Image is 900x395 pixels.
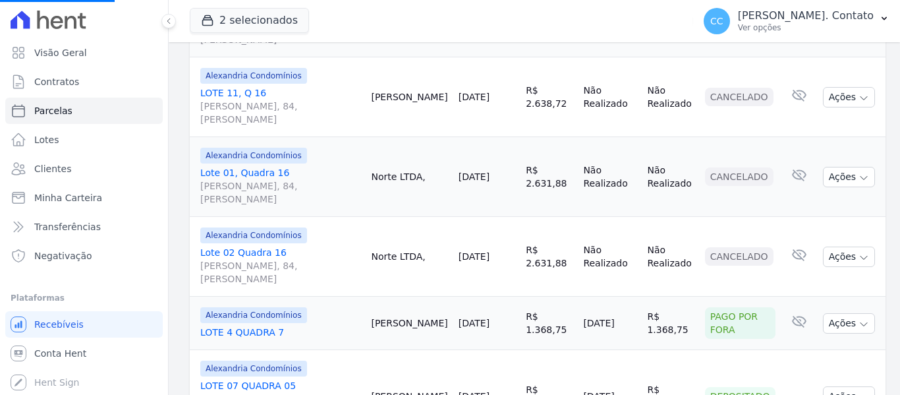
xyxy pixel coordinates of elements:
td: R$ 1.368,75 [642,297,699,350]
a: Contratos [5,69,163,95]
td: R$ 2.631,88 [520,137,578,217]
td: R$ 1.368,75 [520,297,578,350]
a: Negativação [5,243,163,269]
span: Alexandria Condomínios [200,228,307,243]
span: Transferências [34,220,101,233]
td: Não Realizado [642,137,699,217]
button: CC [PERSON_NAME]. Contato Ver opções [693,3,900,40]
div: Cancelado [705,247,773,266]
a: [DATE] [459,251,490,262]
button: 2 selecionados [190,8,309,33]
td: Não Realizado [642,217,699,297]
div: Cancelado [705,167,773,186]
a: Visão Geral [5,40,163,66]
td: R$ 2.638,72 [520,57,578,137]
p: [PERSON_NAME]. Contato [738,9,874,22]
a: [DATE] [459,92,490,102]
a: Lotes [5,127,163,153]
span: Alexandria Condomínios [200,148,307,164]
span: Alexandria Condomínios [200,68,307,84]
button: Ações [823,247,876,267]
div: Cancelado [705,88,773,106]
a: Lote 01, Quadra 16[PERSON_NAME], 84, [PERSON_NAME] [200,166,360,206]
a: Clientes [5,156,163,182]
td: Não Realizado [578,217,642,297]
a: Minha Carteira [5,185,163,211]
span: [PERSON_NAME], 84, [PERSON_NAME] [200,100,360,126]
span: Lotes [34,133,59,146]
span: Visão Geral [34,46,87,59]
span: Conta Hent [34,347,86,360]
a: Transferências [5,214,163,240]
td: Norte LTDA, [366,217,453,297]
td: Não Realizado [642,57,699,137]
span: CC [710,16,723,26]
span: Alexandria Condomínios [200,361,307,377]
span: Contratos [34,75,79,88]
span: Minha Carteira [34,191,102,204]
span: [PERSON_NAME], 84, [PERSON_NAME] [200,179,360,206]
span: Recebíveis [34,318,84,331]
button: Ações [823,167,876,187]
span: Negativação [34,249,92,262]
span: Clientes [34,162,71,175]
td: Não Realizado [578,137,642,217]
button: Ações [823,87,876,107]
td: [PERSON_NAME] [366,297,453,350]
div: Pago por fora [705,307,775,339]
a: [DATE] [459,318,490,328]
span: Alexandria Condomínios [200,307,307,323]
p: Ver opções [738,22,874,33]
a: LOTE 11, Q 16[PERSON_NAME], 84, [PERSON_NAME] [200,86,360,126]
a: [DATE] [459,171,490,182]
a: Recebíveis [5,311,163,338]
div: Plataformas [11,290,157,306]
td: R$ 2.631,88 [520,217,578,297]
a: Conta Hent [5,340,163,367]
a: LOTE 4 QUADRA 7 [200,326,360,339]
span: [PERSON_NAME], 84, [PERSON_NAME] [200,259,360,286]
td: [DATE] [578,297,642,350]
a: Parcelas [5,98,163,124]
td: Norte LTDA, [366,137,453,217]
a: Lote 02 Quadra 16[PERSON_NAME], 84, [PERSON_NAME] [200,246,360,286]
span: Parcelas [34,104,72,117]
button: Ações [823,313,876,334]
td: [PERSON_NAME] [366,57,453,137]
td: Não Realizado [578,57,642,137]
